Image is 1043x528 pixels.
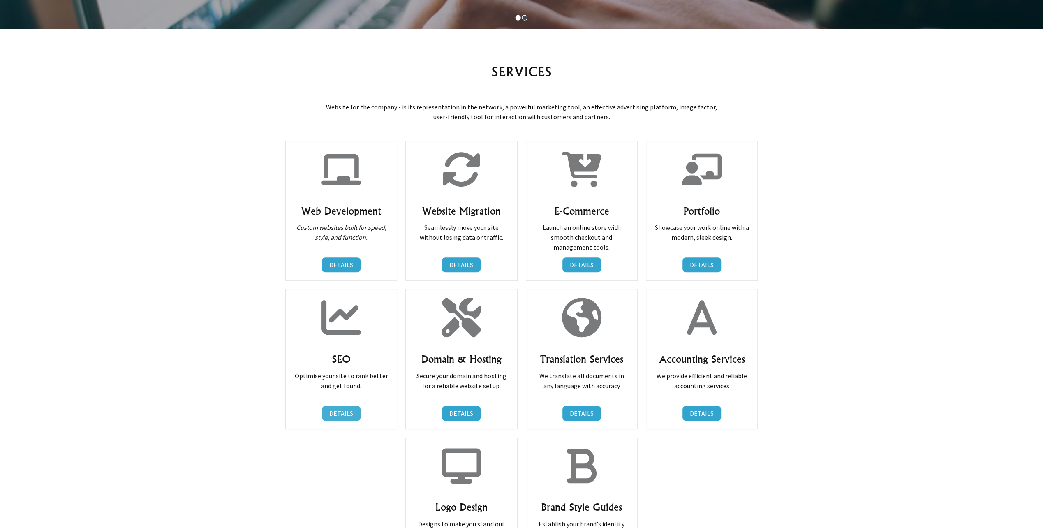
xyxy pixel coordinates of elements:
a: DETAILS [562,406,601,421]
h3: Brand Style Guides [534,500,629,514]
h3: Portfolio [654,204,749,218]
em: Custom websites built for speed, style, and function. [296,223,386,241]
a: DETAILS [682,257,721,272]
a: DETAILS [562,257,601,272]
h3: Domain & Hosting [414,352,509,366]
a: DETAILS [322,257,361,272]
p: Secure your domain and hosting for a reliable website setup. [414,371,509,391]
a: DETAILS [442,406,481,421]
p: Seamlessly move your site without losing data or traffic. [414,222,509,242]
p: We provide efficient and reliable accounting services [654,371,749,391]
h2: SERVICES [278,62,765,81]
p: Launch an online store with smooth checkout and management tools. [534,222,629,252]
h3: Translation Services [534,352,629,366]
h3: SEO [294,352,389,366]
h3: E-Commerce [534,204,629,218]
p: Website for the company - is its representation in the network, a powerful marketing tool, an eff... [278,92,765,132]
a: DETAILS [682,406,721,421]
h3: Website Migration [414,204,509,218]
h3: Logo Design [414,500,509,514]
h3: Web Development [294,204,389,218]
p: Showcase your work online with a modern, sleek design. [654,222,749,242]
p: We translate all documents in any language with accuracy [534,371,629,391]
h3: Accounting Services [654,352,749,366]
a: DETAILS [322,406,361,421]
p: Optimise your site to rank better and get found. [294,371,389,391]
a: DETAILS [442,257,481,272]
